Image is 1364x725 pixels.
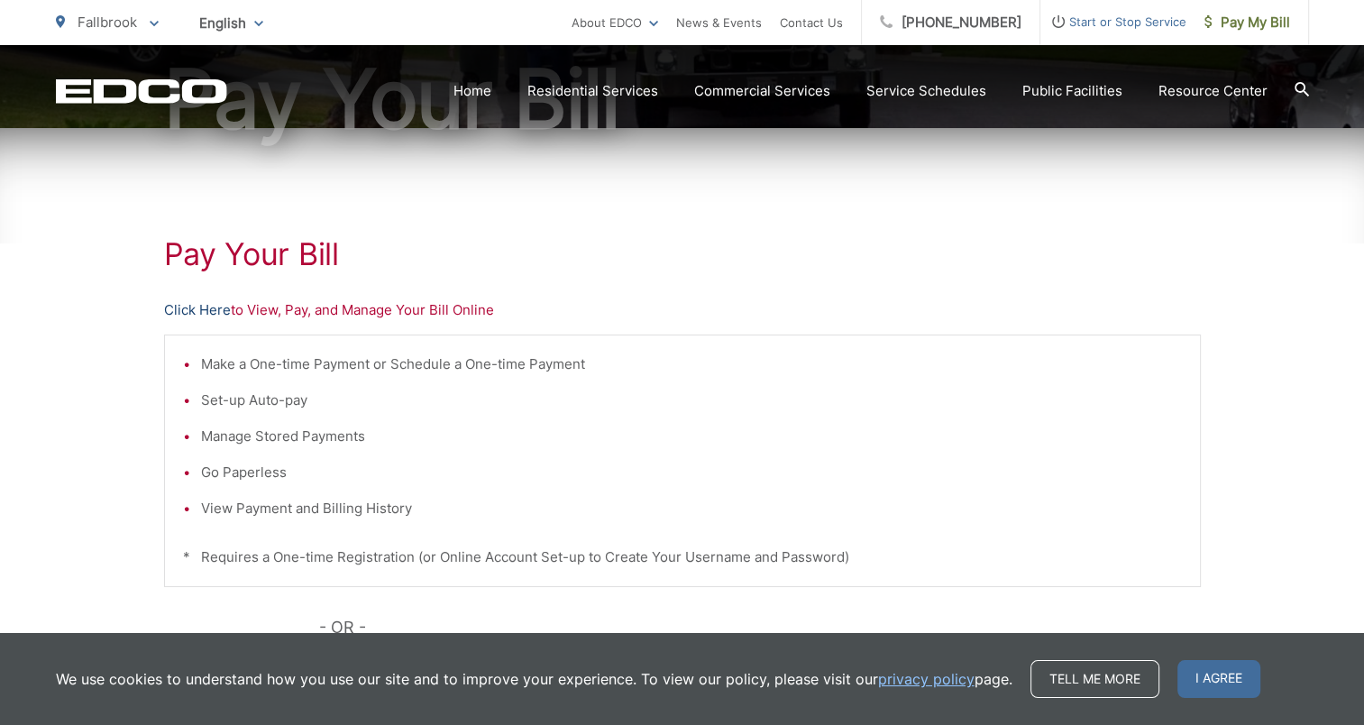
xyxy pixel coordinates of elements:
[1022,80,1122,102] a: Public Facilities
[878,668,975,690] a: privacy policy
[183,546,1182,568] p: * Requires a One-time Registration (or Online Account Set-up to Create Your Username and Password)
[1158,80,1268,102] a: Resource Center
[186,7,277,39] span: English
[780,12,843,33] a: Contact Us
[694,80,830,102] a: Commercial Services
[56,668,1012,690] p: We use cookies to understand how you use our site and to improve your experience. To view our pol...
[1204,12,1290,33] span: Pay My Bill
[453,80,491,102] a: Home
[164,236,1201,272] h1: Pay Your Bill
[201,462,1182,483] li: Go Paperless
[527,80,658,102] a: Residential Services
[201,390,1182,411] li: Set-up Auto-pay
[164,299,231,321] a: Click Here
[572,12,658,33] a: About EDCO
[201,498,1182,519] li: View Payment and Billing History
[1177,660,1260,698] span: I agree
[201,353,1182,375] li: Make a One-time Payment or Schedule a One-time Payment
[78,14,137,31] span: Fallbrook
[319,614,1201,641] p: - OR -
[56,78,227,104] a: EDCD logo. Return to the homepage.
[1030,660,1159,698] a: Tell me more
[201,426,1182,447] li: Manage Stored Payments
[164,299,1201,321] p: to View, Pay, and Manage Your Bill Online
[866,80,986,102] a: Service Schedules
[676,12,762,33] a: News & Events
